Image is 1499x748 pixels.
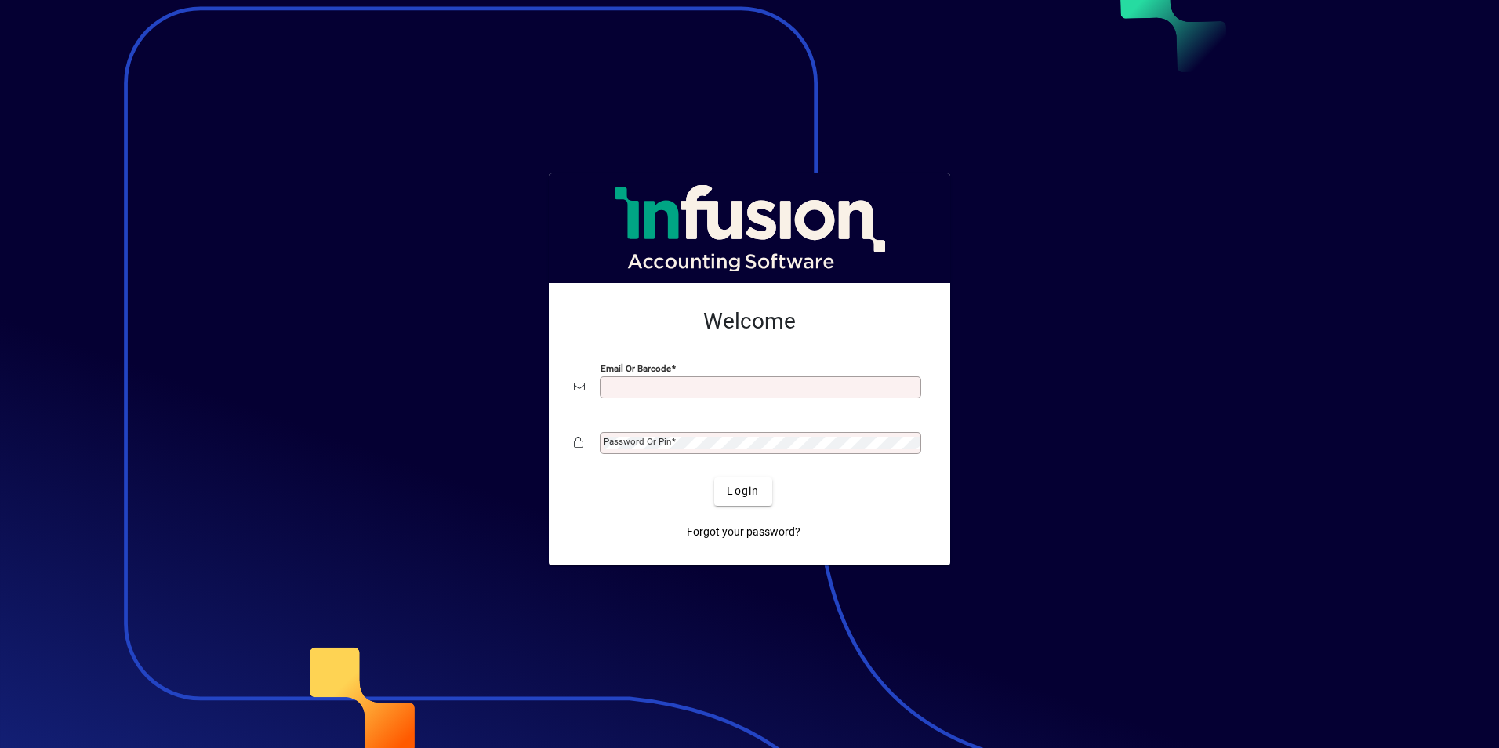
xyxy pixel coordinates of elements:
span: Forgot your password? [687,524,800,540]
mat-label: Password or Pin [604,436,671,447]
button: Login [714,477,771,506]
a: Forgot your password? [681,518,807,546]
span: Login [727,483,759,499]
mat-label: Email or Barcode [601,362,671,373]
h2: Welcome [574,308,925,335]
